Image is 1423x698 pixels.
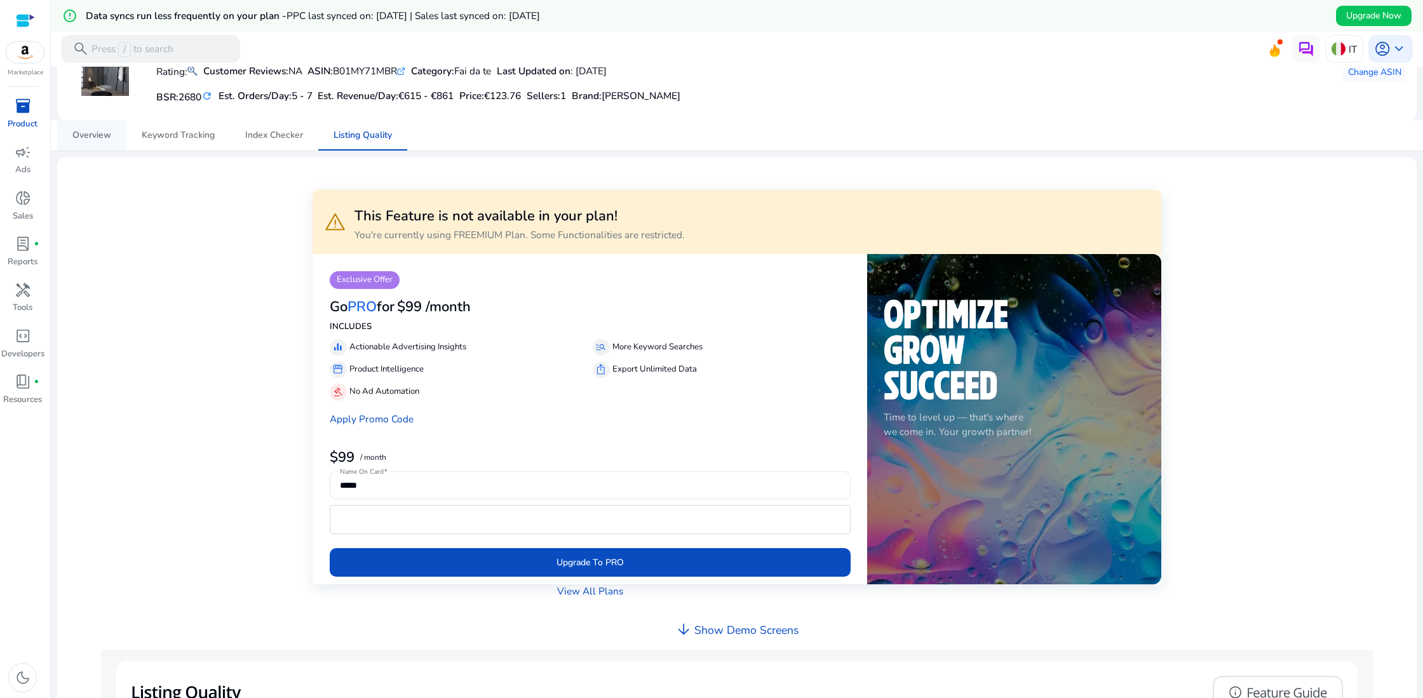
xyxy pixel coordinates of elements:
[13,210,33,223] p: Sales
[91,42,173,57] p: Press to search
[15,328,31,344] span: code_blocks
[15,190,31,206] span: donut_small
[411,64,491,78] div: Fai da te
[15,669,31,686] span: dark_mode
[34,379,39,385] span: fiber_manual_record
[1,348,44,361] p: Developers
[8,68,43,77] p: Marketplace
[34,241,39,247] span: fiber_manual_record
[572,89,599,102] span: Brand
[337,507,844,532] iframe: Secure card payment input frame
[245,131,303,140] span: Index Checker
[142,131,215,140] span: Keyword Tracking
[203,64,288,77] b: Customer Reviews:
[595,342,607,353] span: manage_search
[201,90,213,103] mat-icon: refresh
[694,624,799,637] h4: Show Demo Screens
[332,364,344,375] span: storefront
[72,131,111,140] span: Overview
[1391,41,1407,57] span: keyboard_arrow_down
[459,90,521,102] h5: Price:
[330,412,414,426] a: Apply Promo Code
[1349,38,1357,60] p: IT
[595,364,607,375] span: ios_share
[15,164,30,177] p: Ads
[15,144,31,161] span: campaign
[13,302,32,314] p: Tools
[557,584,623,598] a: View All Plans
[397,299,471,315] h3: $99 /month
[156,88,213,103] h5: BSR:
[307,64,333,77] b: ASIN:
[1348,65,1401,79] span: Change ASIN
[1332,42,1345,56] img: it.svg
[354,208,685,224] h3: This Feature is not available in your plan!
[497,64,570,77] b: Last Updated on
[330,448,354,467] b: $99
[292,89,313,102] span: 5 - 7
[81,48,129,96] img: 61k6EH9ZYHL.jpg
[1346,9,1401,22] span: Upgrade Now
[347,297,377,316] span: PRO
[156,63,198,79] p: Rating:
[8,256,37,269] p: Reports
[86,10,540,22] h5: Data syncs run less frequently on your plan -
[497,64,607,78] div: : [DATE]
[324,211,346,233] span: warning
[612,363,697,376] p: Export Unlimited Data
[1374,41,1391,57] span: account_circle
[360,453,386,462] p: / month
[398,89,454,102] span: €615 - €861
[15,98,31,114] span: inventory_2
[330,271,400,290] p: Exclusive Offer
[62,8,78,23] mat-icon: error_outline
[330,299,395,315] h3: Go for
[411,64,454,77] b: Category:
[3,394,42,406] p: Resources
[560,89,566,102] span: 1
[8,118,37,131] p: Product
[354,227,685,242] p: You're currently using FREEMIUM Plan. Some Functionalities are restricted.
[15,373,31,390] span: book_4
[612,341,703,354] p: More Keyword Searches
[572,90,680,102] h5: :
[203,64,302,78] div: NA
[330,321,851,333] p: INCLUDES
[15,236,31,252] span: lab_profile
[349,386,419,398] p: No Ad Automation
[484,89,521,102] span: €123.76
[602,89,680,102] span: [PERSON_NAME]
[72,41,89,57] span: search
[118,42,130,57] span: /
[330,548,851,577] button: Upgrade To PRO
[287,9,540,22] span: PPC last synced on: [DATE] | Sales last synced on: [DATE]
[340,467,384,476] mat-label: Name On Card
[1336,6,1412,26] button: Upgrade Now
[334,131,392,140] span: Listing Quality
[675,621,692,638] span: arrow_downward
[179,90,201,104] span: 2680
[556,556,624,569] span: Upgrade To PRO
[307,64,405,78] div: B01MY71MBR
[6,42,44,63] img: amazon.svg
[332,342,344,353] span: equalizer
[349,341,466,354] p: Actionable Advertising Insights
[318,90,454,102] h5: Est. Revenue/Day:
[15,282,31,299] span: handyman
[1343,62,1406,82] button: Change ASIN
[349,363,424,376] p: Product Intelligence
[332,387,344,398] span: gavel
[219,90,313,102] h5: Est. Orders/Day:
[884,410,1144,439] p: Time to level up — that's where we come in. Your growth partner!
[527,90,566,102] h5: Sellers:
